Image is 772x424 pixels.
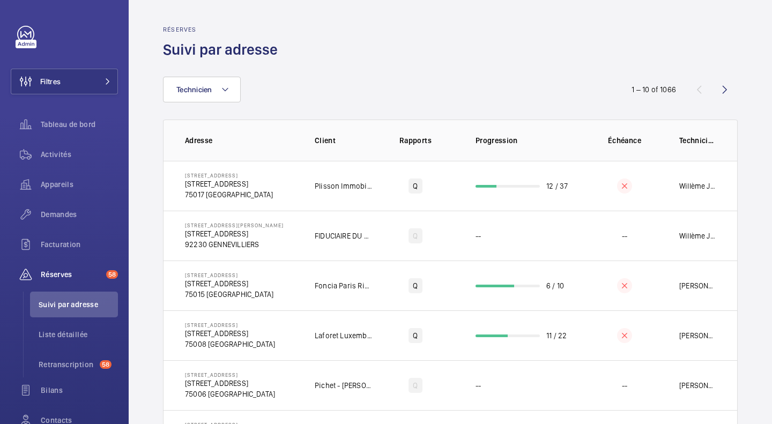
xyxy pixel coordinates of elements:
p: -- [476,230,481,241]
div: Q [409,178,422,194]
span: Suivi par adresse [39,299,118,310]
span: Facturation [41,239,118,250]
p: -- [476,380,481,391]
p: Rapports [380,135,451,146]
div: Q [409,378,422,393]
p: Foncia Paris Rive Droite - Marine Tassie [315,280,373,291]
p: 75006 [GEOGRAPHIC_DATA] [185,389,275,399]
p: [STREET_ADDRESS][PERSON_NAME] [185,222,284,228]
p: Progression [476,135,587,146]
p: 75015 [GEOGRAPHIC_DATA] [185,289,273,300]
div: Q [409,328,422,343]
h2: Réserves [163,26,284,33]
p: 75017 [GEOGRAPHIC_DATA] [185,189,273,200]
p: -- [622,230,627,241]
div: 1 – 10 of 1066 [632,84,676,95]
p: 12 / 37 [546,181,568,191]
p: [STREET_ADDRESS] [185,178,273,189]
p: 75008 [GEOGRAPHIC_DATA] [185,339,275,349]
p: FIDUCIAIRE DU DISTRICT DE PARIS FDP [315,230,373,241]
p: [STREET_ADDRESS] [185,228,284,239]
span: 58 [100,360,112,369]
p: [PERSON_NAME] [679,380,716,391]
span: Bilans [41,385,118,396]
span: Liste détaillée [39,329,118,340]
span: Demandes [41,209,118,220]
p: [STREET_ADDRESS] [185,272,273,278]
span: Technicien [176,85,212,94]
span: Appareils [41,179,118,190]
p: Technicien [679,135,716,146]
button: Filtres [11,69,118,94]
p: [PERSON_NAME] [679,280,716,291]
span: Retranscription [39,359,95,370]
p: Pichet - [PERSON_NAME] [315,380,373,391]
p: Laforet Luxembourg Gestion [315,330,373,341]
p: Client [315,135,373,146]
p: -- [622,380,627,391]
p: 11 / 22 [546,330,567,341]
p: 6 / 10 [546,280,564,291]
p: 92230 GENNEVILLIERS [185,239,284,250]
span: Activités [41,149,118,160]
p: Plisson Immobilier [315,181,373,191]
p: [PERSON_NAME] [679,330,716,341]
p: Échéance [595,135,655,146]
h1: Suivi par adresse [163,40,284,59]
p: [STREET_ADDRESS] [185,278,273,289]
p: Adresse [185,135,298,146]
p: [STREET_ADDRESS] [185,172,273,178]
div: Q [409,278,422,293]
button: Technicien [163,77,241,102]
span: Tableau de bord [41,119,118,130]
p: Willème Joassaint [679,181,716,191]
span: Filtres [40,76,61,87]
span: Réserves [41,269,102,280]
p: [STREET_ADDRESS] [185,328,275,339]
p: [STREET_ADDRESS] [185,371,275,378]
p: [STREET_ADDRESS] [185,322,275,328]
span: 58 [106,270,118,279]
p: Willème Joassaint [679,230,716,241]
p: [STREET_ADDRESS] [185,378,275,389]
div: Q [409,228,422,243]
